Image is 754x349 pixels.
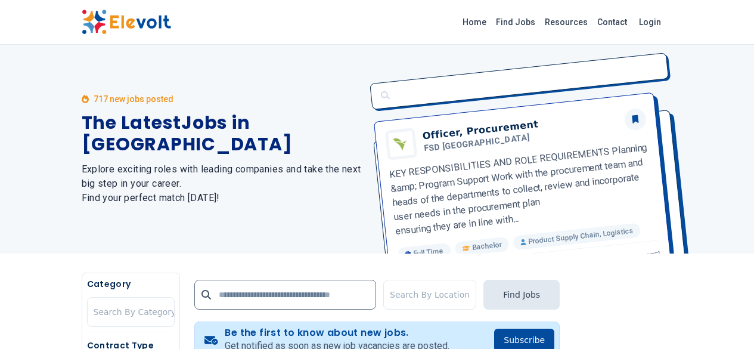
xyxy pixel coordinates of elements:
h2: Explore exciting roles with leading companies and take the next big step in your career. Find you... [82,162,363,205]
a: Login [632,10,668,34]
a: Contact [592,13,632,32]
h5: Category [87,278,175,290]
img: Elevolt [82,10,171,35]
h1: The Latest Jobs in [GEOGRAPHIC_DATA] [82,112,363,155]
p: 717 new jobs posted [94,93,173,105]
button: Find Jobs [483,280,560,310]
a: Resources [540,13,592,32]
a: Find Jobs [491,13,540,32]
h4: Be the first to know about new jobs. [225,327,449,339]
a: Home [458,13,491,32]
